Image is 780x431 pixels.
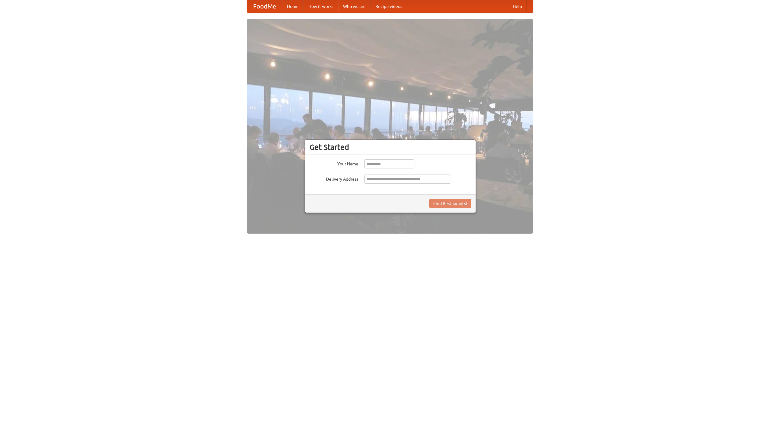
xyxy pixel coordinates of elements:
button: Find Restaurants! [429,199,471,208]
h3: Get Started [310,143,471,152]
label: Delivery Address [310,175,358,182]
a: Recipe videos [370,0,407,12]
a: Who we are [338,0,370,12]
label: Your Name [310,159,358,167]
a: Home [282,0,303,12]
a: How it works [303,0,338,12]
a: Help [508,0,527,12]
a: FoodMe [247,0,282,12]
